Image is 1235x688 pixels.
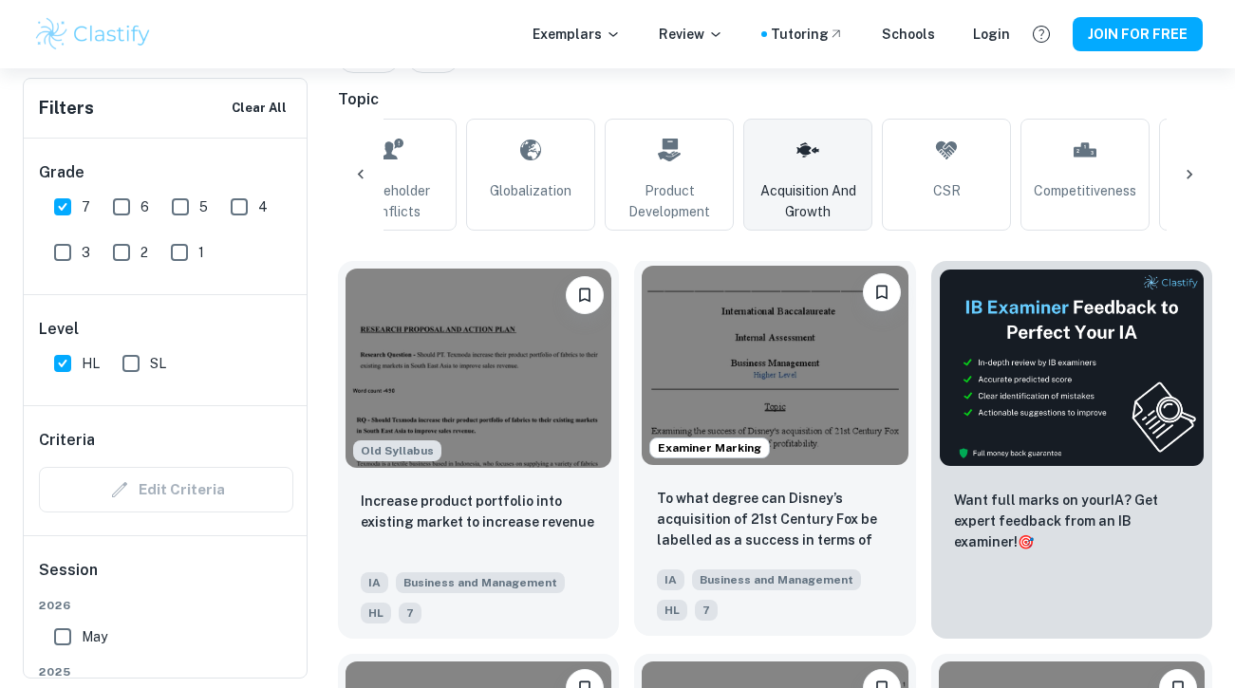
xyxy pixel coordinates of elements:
[650,439,769,456] span: Examiner Marking
[338,261,619,639] a: Starting from the May 2024 session, the Business IA requirements have changed. It's OK to refer t...
[198,242,204,263] span: 1
[39,429,95,452] h6: Criteria
[39,559,293,597] h6: Session
[353,440,441,461] span: Old Syllabus
[39,663,293,680] span: 2025
[33,15,154,53] img: Clastify logo
[150,353,166,374] span: SL
[1034,180,1136,201] span: Competitiveness
[933,180,961,201] span: CSR
[695,600,718,621] span: 7
[613,180,725,222] span: Product Development
[692,569,861,590] span: Business and Management
[634,261,915,639] a: Examiner MarkingPlease log in to bookmark exemplarsTo what degree can Disney’s acquisition of 21s...
[533,24,621,45] p: Exemplars
[752,180,864,222] span: Acquisition and Growth
[82,353,100,374] span: HL
[39,95,94,121] h6: Filters
[973,24,1010,45] a: Login
[39,597,293,614] span: 2026
[227,94,291,122] button: Clear All
[954,490,1189,552] p: Want full marks on your IA ? Get expert feedback from an IB examiner!
[258,196,268,217] span: 4
[82,196,90,217] span: 7
[490,180,571,201] span: Globalization
[771,24,844,45] a: Tutoring
[1025,18,1057,50] button: Help and Feedback
[140,196,149,217] span: 6
[939,269,1205,467] img: Thumbnail
[199,196,208,217] span: 5
[659,24,723,45] p: Review
[39,467,293,512] div: Criteria filters are unavailable when searching by topic
[642,266,908,465] img: Business and Management IA example thumbnail: To what degree can Disney’s acquisition
[657,600,687,621] span: HL
[361,603,391,623] span: HL
[39,161,293,184] h6: Grade
[396,572,565,593] span: Business and Management
[346,269,611,468] img: Business and Management IA example thumbnail: Increase product portfolio into existing
[336,180,448,222] span: Stakeholder Conflicts
[657,488,892,552] p: To what degree can Disney’s acquisition of 21st Century Fox be labelled as a success in terms of ...
[82,242,90,263] span: 3
[353,440,441,461] div: Starting from the May 2024 session, the Business IA requirements have changed. It's OK to refer t...
[39,318,293,341] h6: Level
[82,626,107,647] span: May
[361,572,388,593] span: IA
[399,603,421,623] span: 7
[140,242,148,263] span: 2
[863,273,901,311] button: Please log in to bookmark exemplars
[1073,17,1203,51] button: JOIN FOR FREE
[361,491,596,532] p: Increase product portfolio into existing market to increase revenue
[1018,534,1034,549] span: 🎯
[882,24,935,45] a: Schools
[931,261,1212,639] a: ThumbnailWant full marks on yourIA? Get expert feedback from an IB examiner!
[338,88,1212,111] h6: Topic
[657,569,684,590] span: IA
[566,276,604,314] button: Please log in to bookmark exemplars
